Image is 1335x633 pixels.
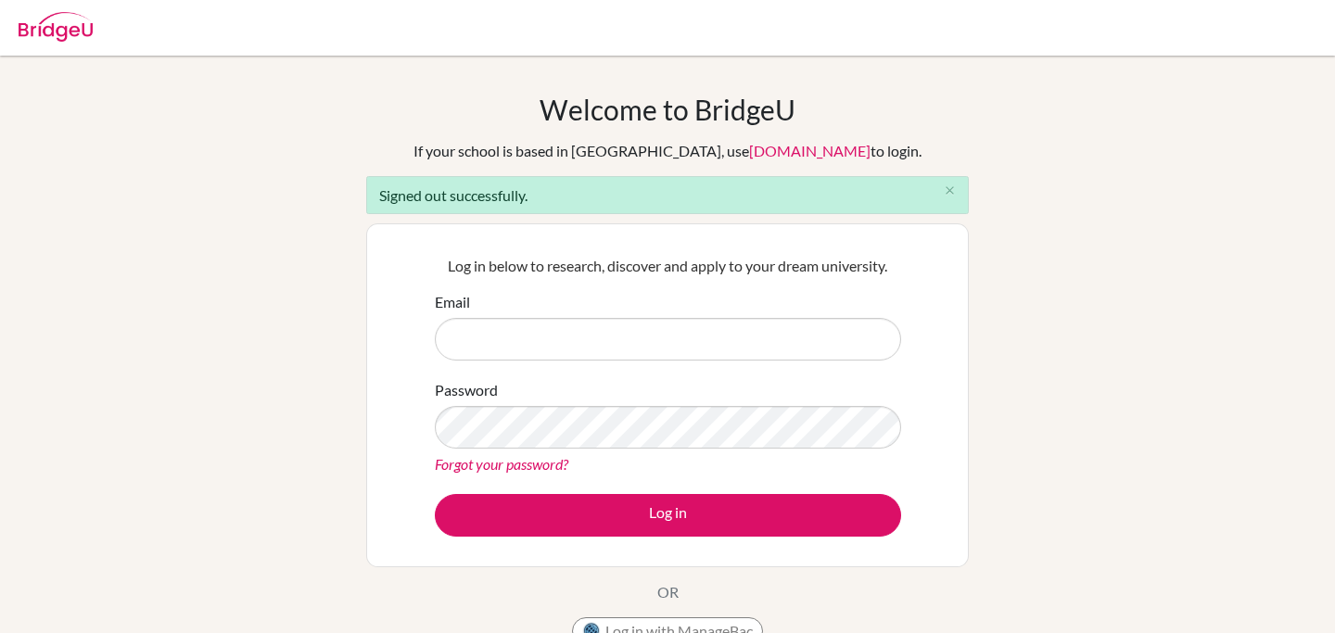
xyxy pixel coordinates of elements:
button: Close [931,177,968,205]
a: Forgot your password? [435,455,568,473]
p: Log in below to research, discover and apply to your dream university. [435,255,901,277]
p: OR [657,581,679,603]
i: close [943,184,957,197]
div: If your school is based in [GEOGRAPHIC_DATA], use to login. [413,140,922,162]
a: [DOMAIN_NAME] [749,142,871,159]
button: Log in [435,494,901,537]
div: Signed out successfully. [366,176,969,214]
label: Email [435,291,470,313]
label: Password [435,379,498,401]
img: Bridge-U [19,12,93,42]
h1: Welcome to BridgeU [540,93,795,126]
